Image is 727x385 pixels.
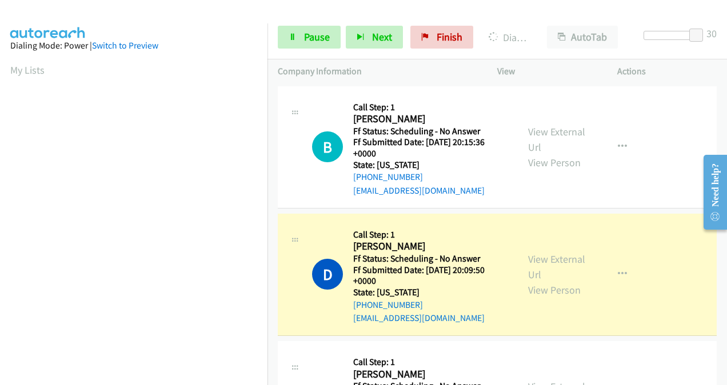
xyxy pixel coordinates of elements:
[353,368,504,381] h2: [PERSON_NAME]
[353,185,485,196] a: [EMAIL_ADDRESS][DOMAIN_NAME]
[353,126,508,137] h5: Ff Status: Scheduling - No Answer
[694,147,727,238] iframe: Resource Center
[353,312,485,323] a: [EMAIL_ADDRESS][DOMAIN_NAME]
[706,26,717,41] div: 30
[278,26,341,49] a: Pause
[497,65,597,78] p: View
[437,30,462,43] span: Finish
[617,65,717,78] p: Actions
[353,159,508,171] h5: State: [US_STATE]
[528,125,585,154] a: View External Url
[528,283,581,296] a: View Person
[10,63,45,77] a: My Lists
[346,26,403,49] button: Next
[353,299,423,310] a: [PHONE_NUMBER]
[353,137,508,159] h5: Ff Submitted Date: [DATE] 20:15:36 +0000
[353,171,423,182] a: [PHONE_NUMBER]
[489,30,526,45] p: Dialing [PERSON_NAME]
[528,252,585,281] a: View External Url
[278,65,477,78] p: Company Information
[353,264,508,287] h5: Ff Submitted Date: [DATE] 20:09:50 +0000
[372,30,392,43] span: Next
[353,356,508,368] h5: Call Step: 1
[10,39,257,53] div: Dialing Mode: Power |
[353,240,504,253] h2: [PERSON_NAME]
[353,229,508,240] h5: Call Step: 1
[353,113,504,126] h2: [PERSON_NAME]
[353,102,508,113] h5: Call Step: 1
[410,26,473,49] a: Finish
[353,287,508,298] h5: State: [US_STATE]
[547,26,618,49] button: AutoTab
[304,30,330,43] span: Pause
[353,253,508,264] h5: Ff Status: Scheduling - No Answer
[312,259,343,290] h1: D
[92,40,158,51] a: Switch to Preview
[528,156,581,169] a: View Person
[312,131,343,162] h1: B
